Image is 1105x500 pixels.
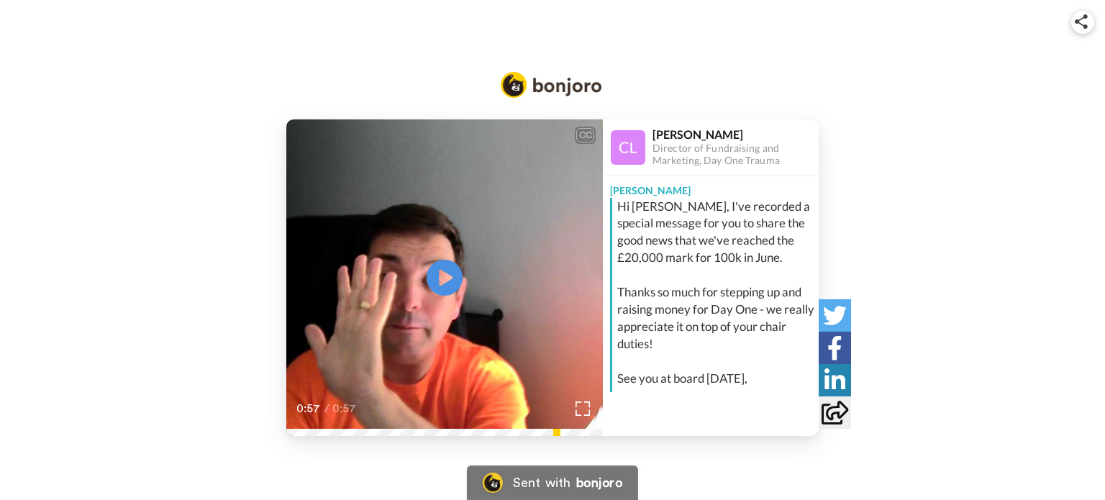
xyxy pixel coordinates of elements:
[652,127,818,141] div: [PERSON_NAME]
[576,476,622,489] div: bonjoro
[1075,14,1088,29] img: ic_share.svg
[603,176,819,198] div: [PERSON_NAME]
[332,400,358,417] span: 0:57
[611,130,645,165] img: Profile Image
[576,401,590,416] img: Full screen
[324,400,329,417] span: /
[467,465,638,500] a: Bonjoro LogoSent withbonjoro
[576,128,594,142] div: CC
[483,473,503,493] img: Bonjoro Logo
[617,198,815,422] div: Hi [PERSON_NAME], I've recorded a special message for you to share the good news that we've reach...
[652,142,818,167] div: Director of Fundraising and Marketing, Day One Trauma
[501,72,601,98] img: Bonjoro Logo
[513,476,570,489] div: Sent with
[296,400,322,417] span: 0:57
